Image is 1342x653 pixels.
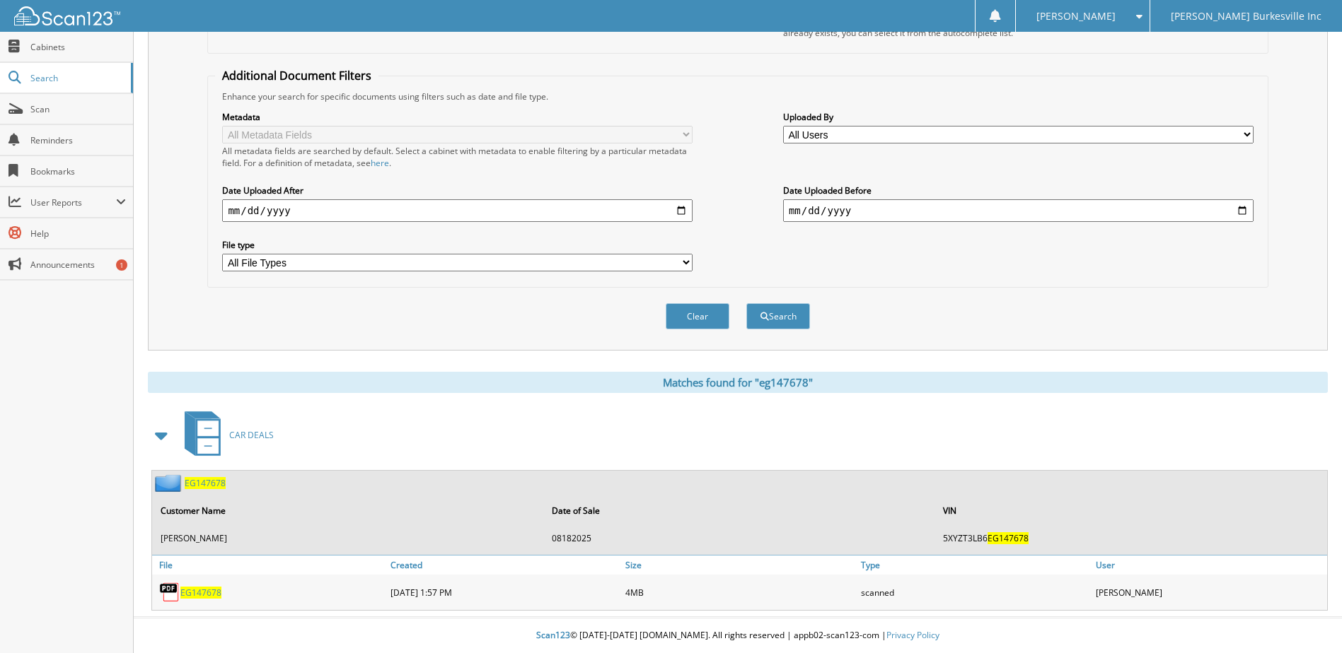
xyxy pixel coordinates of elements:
span: Search [30,72,124,84]
th: Customer Name [154,496,543,525]
a: File [152,555,387,575]
span: Bookmarks [30,165,126,177]
label: Date Uploaded After [222,184,693,196]
div: [PERSON_NAME] [1092,578,1327,606]
td: [PERSON_NAME] [154,526,543,550]
div: © [DATE]-[DATE] [DOMAIN_NAME]. All rights reserved | appb02-scan123-com | [134,618,1342,653]
input: end [783,199,1254,222]
a: EG147678 [180,587,221,599]
div: 1 [116,259,127,271]
span: [PERSON_NAME] [1036,12,1116,20]
img: scan123-logo-white.svg [14,6,120,25]
span: Help [30,228,126,240]
div: All metadata fields are searched by default. Select a cabinet with metadata to enable filtering b... [222,145,693,169]
th: VIN [936,496,1326,525]
span: [PERSON_NAME] Burkesville Inc [1171,12,1321,20]
a: CAR DEALS [176,407,274,463]
button: Clear [666,303,729,329]
input: start [222,199,693,222]
button: Search [746,303,810,329]
div: Enhance your search for specific documents using filters such as date and file type. [215,90,1260,102]
a: here [371,157,389,169]
td: 08182025 [545,526,935,550]
label: Uploaded By [783,111,1254,123]
span: Cabinets [30,41,126,53]
a: Type [857,555,1092,575]
a: Privacy Policy [886,629,939,641]
span: User Reports [30,196,116,208]
span: EG147678 [988,532,1029,544]
img: PDF.png [159,582,180,603]
a: EG147678 [185,477,226,489]
div: 4MB [622,578,857,606]
a: Created [387,555,622,575]
div: Matches found for "eg147678" [148,372,1328,393]
label: File type [222,239,693,251]
div: scanned [857,578,1092,606]
label: Date Uploaded Before [783,184,1254,196]
span: Reminders [30,134,126,146]
span: Scan123 [536,629,570,641]
label: Metadata [222,111,693,123]
a: Size [622,555,857,575]
div: [DATE] 1:57 PM [387,578,622,606]
legend: Additional Document Filters [215,68,378,83]
span: CAR DEALS [229,429,274,441]
th: Date of Sale [545,496,935,525]
span: Scan [30,103,126,115]
a: User [1092,555,1327,575]
span: Announcements [30,259,126,271]
img: folder2.png [155,474,185,492]
td: 5XYZT3LB6 [936,526,1326,550]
